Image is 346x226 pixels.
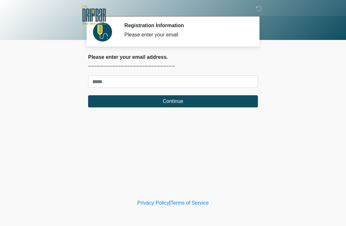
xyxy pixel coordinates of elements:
a: Privacy Policy [137,200,169,206]
button: Continue [88,95,258,107]
img: The DRIPBaR - New Braunfels Logo [82,5,106,26]
a: Terms of Service [170,200,209,206]
img: Agent Avatar [93,22,112,42]
h2: Please enter your email address. [88,54,258,60]
div: Please enter your email [124,31,248,39]
p: ~~~~~~~~~~~~~~~~~~~~~~~~~~~~~ [88,63,258,70]
a: | [169,200,170,206]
